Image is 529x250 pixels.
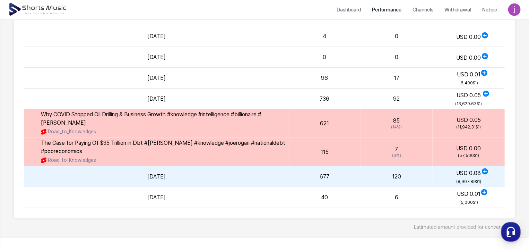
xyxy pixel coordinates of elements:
img: shorts icon [41,158,46,163]
p: [DATE] [27,74,286,82]
td: 92 [361,89,433,109]
span: ( 57,500 $1) [435,151,502,160]
span: USD 0.00 [435,144,502,153]
td: 85 [361,109,433,138]
div: Estimated amount provided for convenience. [14,224,515,231]
td: 96 [288,68,361,89]
span: Home [18,203,30,208]
span: ( 6 %) [363,153,430,158]
span: Settings [103,203,120,208]
span: The Case for Paying Of $35 Trillion in Dbt #[PERSON_NAME] #knowledge #joerogan #nationaldebt #poo... [41,139,286,156]
p: [DATE] [27,53,286,61]
img: 사용자 이미지 [508,3,521,16]
td: 6 [361,187,433,208]
p: Road_to_Knowledges [41,128,286,135]
a: Withdrawal [439,1,477,19]
td: 7 [361,138,433,166]
span: Messages [58,203,78,209]
td: 4 [288,26,361,47]
span: USD 0.00 [457,54,481,62]
a: Notice [477,1,503,19]
p: Road_to_Knowledges [41,157,286,164]
p: [DATE] [27,193,286,202]
td: 621 [288,109,361,138]
a: Settings [89,192,133,210]
span: USD 0.01 [457,190,480,198]
span: USD 0.05 [456,91,482,100]
td: 0 [361,26,433,47]
td: 115 [288,138,361,166]
a: Messages [46,192,89,210]
span: ( 11,942.31 $1) [435,123,502,131]
span: USD 0.05 [435,116,502,124]
span: ( 8,907.89 $1) [456,177,481,186]
a: Dashboard [331,1,366,19]
td: 40 [288,187,361,208]
span: ( 5,000 $1) [457,198,480,207]
td: 0 [288,47,361,68]
span: ( 13,629.63 $1) [456,100,482,108]
td: 17 [361,68,433,89]
a: Home [2,192,46,210]
span: USD 0.08 [456,169,481,177]
span: ( 14 %) [363,124,430,130]
span: USD 0.01 [457,70,480,79]
p: [DATE] [27,32,286,41]
span: USD 0.00 [457,33,481,41]
img: shorts icon [41,129,46,135]
p: [DATE] [27,173,286,181]
a: Performance [366,1,407,19]
td: 736 [288,89,361,109]
td: 677 [288,166,361,187]
span: ( 6,400 $1) [457,79,480,87]
td: 0 [361,47,433,68]
td: 120 [361,166,433,187]
a: Channels [407,1,439,19]
span: Why COVID Stopped Oil Drilling & Business Growth #knowledge #intelligence #billionaire #[PERSON_N... [41,110,286,127]
p: [DATE] [27,95,286,103]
